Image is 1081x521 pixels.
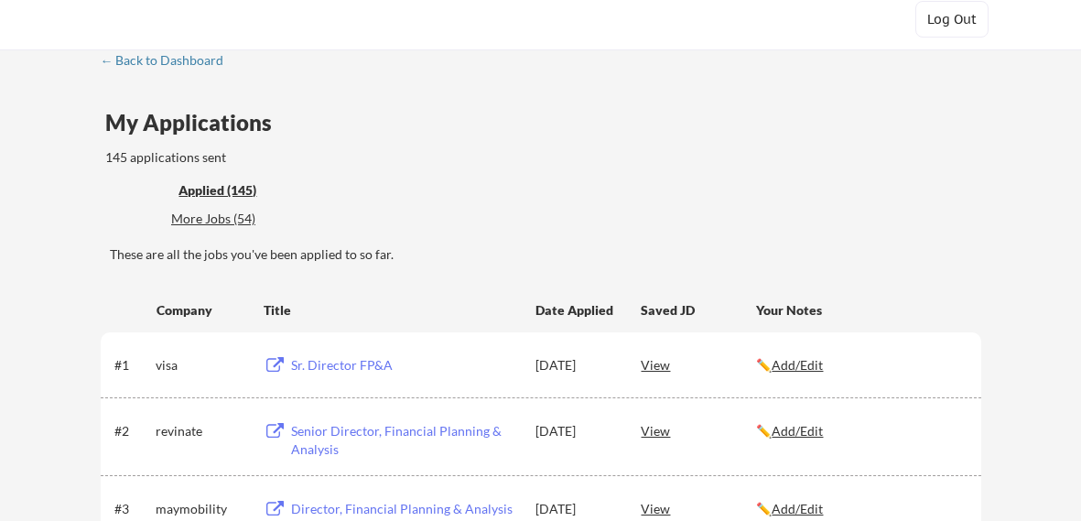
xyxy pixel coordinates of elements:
[915,1,989,38] button: Log Out
[535,301,616,320] div: Date Applied
[641,293,756,326] div: Saved JD
[291,422,518,458] div: Senior Director, Financial Planning & Analysis
[156,500,247,518] div: maymobility
[114,422,150,440] div: #2
[291,356,518,374] div: Sr. Director FP&A
[157,301,248,320] div: Company
[264,301,518,320] div: Title
[291,500,518,518] div: Director, Financial Planning & Analysis
[772,423,823,439] u: Add/Edit
[756,422,965,440] div: ✏️
[105,148,459,167] div: 145 applications sent
[171,210,306,229] div: These are job applications we think you'd be a good fit for, but couldn't apply you to automatica...
[114,500,150,518] div: #3
[756,500,965,518] div: ✏️
[641,414,756,447] div: View
[114,356,150,374] div: #1
[100,53,237,71] a: ← Back to Dashboard
[772,357,823,373] u: Add/Edit
[535,500,616,518] div: [DATE]
[178,181,297,200] div: Applied (145)
[171,210,306,228] div: More Jobs (54)
[156,422,247,440] div: revinate
[100,54,237,67] div: ← Back to Dashboard
[535,422,616,440] div: [DATE]
[641,348,756,381] div: View
[110,245,982,264] div: These are all the jobs you've been applied to so far.
[756,356,965,374] div: ✏️
[756,301,965,320] div: Your Notes
[105,112,286,134] div: My Applications
[772,501,823,516] u: Add/Edit
[156,356,247,374] div: visa
[535,356,616,374] div: [DATE]
[178,181,297,201] div: These are all the jobs you've been applied to so far.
